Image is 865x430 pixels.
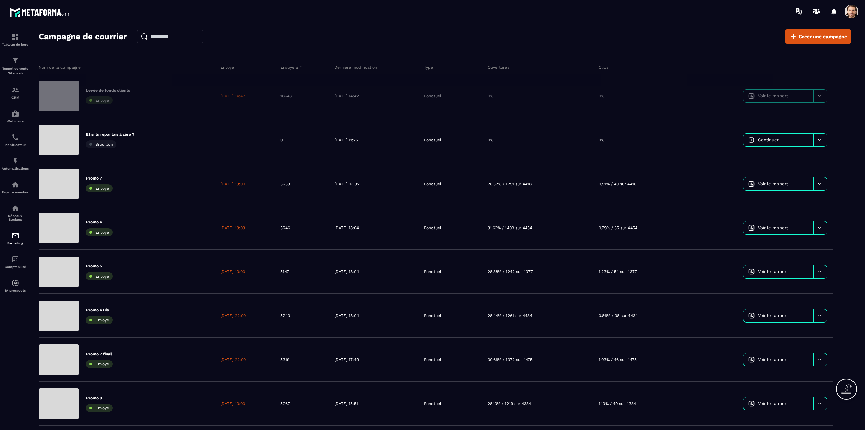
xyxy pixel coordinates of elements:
[2,214,29,221] p: Réseaux Sociaux
[2,66,29,76] p: Tunnel de vente Site web
[743,134,813,146] a: Continuer
[95,274,109,279] span: Envoyé
[758,401,788,406] span: Voir le rapport
[280,357,289,362] p: 5319
[2,250,29,274] a: accountantaccountantComptabilité
[2,128,29,152] a: schedulerschedulerPlanificateur
[2,265,29,269] p: Comptabilité
[86,132,134,137] p: Et si tu repartais à zéro ?
[748,137,755,143] img: icon
[86,263,113,269] p: Promo 5
[599,269,637,274] p: 1.23% / 54 sur 4377
[2,152,29,175] a: automationsautomationsAutomatisations
[424,225,441,231] p: Ponctuel
[2,96,29,99] p: CRM
[424,357,441,362] p: Ponctuel
[280,65,302,70] p: Envoyé à #
[599,137,604,143] p: 0%
[334,357,359,362] p: [DATE] 17:49
[758,269,788,274] span: Voir le rapport
[220,93,245,99] p: [DATE] 14:42
[2,43,29,46] p: Tableau de bord
[748,401,755,407] img: icon
[86,307,113,313] p: Promo 6 Bis
[280,313,290,318] p: 5243
[39,30,127,43] h2: Campagne de courrier
[2,28,29,51] a: formationformationTableau de bord
[424,65,433,70] p: Type
[2,226,29,250] a: emailemailE-mailing
[743,221,813,234] a: Voir le rapport
[2,190,29,194] p: Espace membre
[488,65,509,70] p: Ouvertures
[11,86,19,94] img: formation
[95,98,109,103] span: Envoyé
[488,181,532,187] p: 28.32% / 1251 sur 4418
[220,401,245,406] p: [DATE] 13:00
[2,167,29,170] p: Automatisations
[334,269,359,274] p: [DATE] 18:04
[2,81,29,104] a: formationformationCRM
[280,401,290,406] p: 5067
[11,56,19,65] img: formation
[599,401,636,406] p: 1.13% / 49 sur 4334
[2,143,29,147] p: Planificateur
[334,401,358,406] p: [DATE] 15:51
[758,357,788,362] span: Voir le rapport
[280,225,290,231] p: 5246
[748,93,755,99] img: icon
[424,401,441,406] p: Ponctuel
[488,225,532,231] p: 31.63% / 1409 sur 4454
[95,406,109,410] span: Envoyé
[86,88,130,93] p: Levée de fonds clients
[488,401,531,406] p: 28.13% / 1219 sur 4334
[599,357,637,362] p: 1.03% / 46 sur 4475
[2,289,29,292] p: IA prospects
[785,29,851,44] a: Créer une campagne
[280,93,292,99] p: 18648
[11,232,19,240] img: email
[86,351,113,357] p: Promo 7 final
[86,395,113,401] p: Promo 3
[220,357,246,362] p: [DATE] 22:00
[758,137,779,142] span: Continuer
[220,269,245,274] p: [DATE] 13:00
[424,137,441,143] p: Ponctuel
[748,225,755,231] img: icon
[758,313,788,318] span: Voir le rapport
[11,204,19,212] img: social-network
[743,397,813,410] a: Voir le rapport
[748,181,755,187] img: icon
[599,65,608,70] p: Clics
[599,181,636,187] p: 0.91% / 40 sur 4418
[758,181,788,186] span: Voir le rapport
[743,265,813,278] a: Voir le rapport
[11,133,19,141] img: scheduler
[9,6,70,18] img: logo
[743,353,813,366] a: Voir le rapport
[334,137,358,143] p: [DATE] 11:25
[748,269,755,275] img: icon
[748,313,755,319] img: icon
[488,93,493,99] p: 0%
[488,313,532,318] p: 28.44% / 1261 sur 4434
[424,269,441,274] p: Ponctuel
[11,110,19,118] img: automations
[39,65,81,70] p: Nom de la campagne
[220,225,245,231] p: [DATE] 13:03
[334,181,360,187] p: [DATE] 03:32
[11,255,19,263] img: accountant
[2,119,29,123] p: Webinaire
[95,142,113,147] span: Brouillon
[743,309,813,322] a: Voir le rapport
[2,51,29,81] a: formationformationTunnel de vente Site web
[743,177,813,190] a: Voir le rapport
[220,65,234,70] p: Envoyé
[220,181,245,187] p: [DATE] 13:00
[424,93,441,99] p: Ponctuel
[599,93,604,99] p: 0%
[280,137,283,143] p: 0
[488,357,533,362] p: 30.66% / 1372 sur 4475
[758,225,788,230] span: Voir le rapport
[334,225,359,231] p: [DATE] 18:04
